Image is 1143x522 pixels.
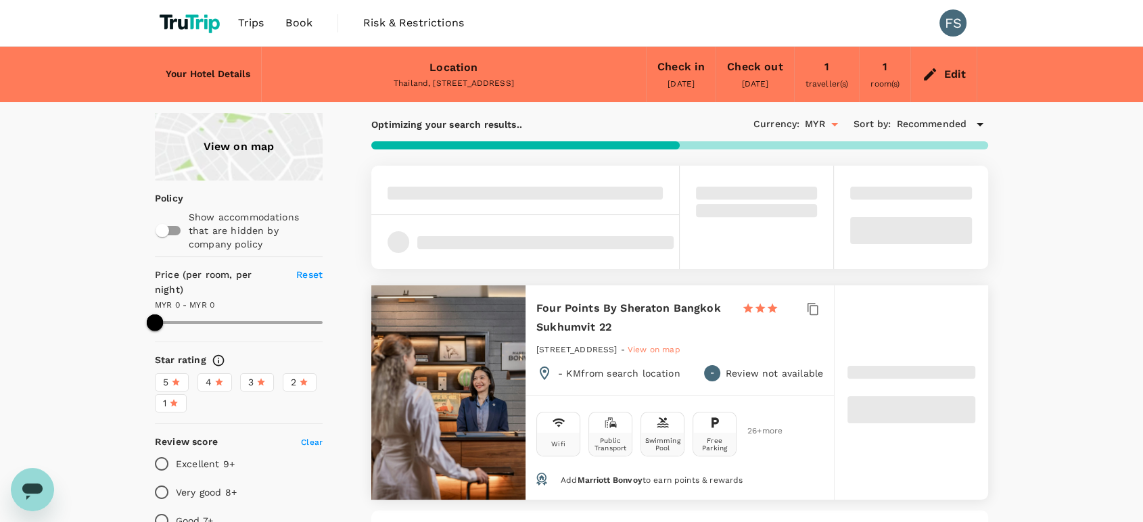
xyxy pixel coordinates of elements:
[726,366,823,380] p: Review not available
[163,396,166,410] span: 1
[939,9,966,37] div: FS
[710,366,714,380] span: -
[155,268,281,298] h6: Price (per room, per night)
[644,437,681,452] div: Swimming Pool
[155,191,164,205] p: Policy
[561,475,743,485] span: Add to earn points & rewards
[301,437,323,447] span: Clear
[883,57,887,76] div: 1
[212,354,225,367] svg: Star ratings are awarded to properties to represent the quality of services, facilities, and amen...
[854,117,891,132] h6: Sort by :
[291,375,296,389] span: 2
[166,67,250,82] h6: Your Hotel Details
[206,375,212,389] span: 4
[285,15,312,31] span: Book
[696,437,733,452] div: Free Parking
[870,79,900,89] span: room(s)
[727,57,783,76] div: Check out
[943,65,966,84] div: Edit
[592,437,629,452] div: Public Transport
[429,58,477,77] div: Location
[371,118,522,131] p: Optimizing your search results..
[577,475,642,485] span: Marriott Bonvoy
[628,343,680,354] a: View on map
[155,435,218,450] h6: Review score
[657,57,705,76] div: Check in
[824,57,829,76] div: 1
[558,366,680,380] p: - KM from search location
[753,117,799,132] h6: Currency :
[621,345,628,354] span: -
[273,77,635,91] div: Thailand, [STREET_ADDRESS]
[668,79,695,89] span: [DATE]
[248,375,254,389] span: 3
[628,345,680,354] span: View on map
[896,117,966,132] span: Recommended
[747,427,768,435] span: 26 + more
[296,269,323,280] span: Reset
[551,440,565,448] div: Wifi
[11,468,54,511] iframe: Button to launch messaging window
[536,299,731,337] h6: Four Points By Sheraton Bangkok Sukhumvit 22
[363,15,464,31] span: Risk & Restrictions
[155,113,323,181] a: View on map
[189,210,321,251] p: Show accommodations that are hidden by company policy
[155,8,227,38] img: TruTrip logo
[806,79,849,89] span: traveller(s)
[163,375,168,389] span: 5
[155,353,206,368] h6: Star rating
[741,79,768,89] span: [DATE]
[176,485,237,499] p: Very good 8+
[238,15,264,31] span: Trips
[536,345,617,354] span: [STREET_ADDRESS]
[155,300,214,310] span: MYR 0 - MYR 0
[176,457,235,471] p: Excellent 9+
[825,115,844,134] button: Open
